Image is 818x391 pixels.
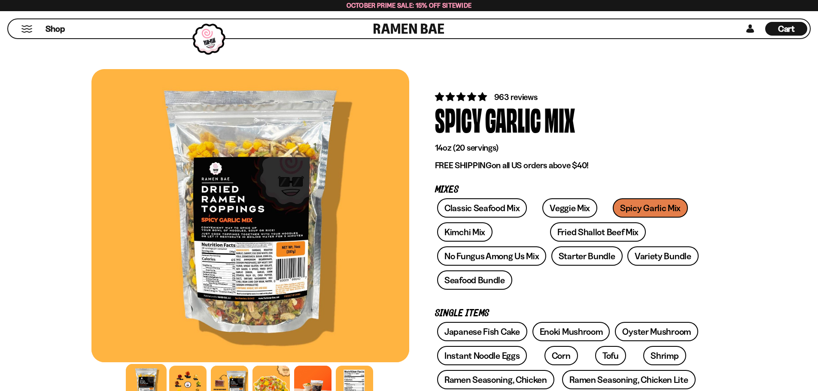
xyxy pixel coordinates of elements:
a: Starter Bundle [551,246,623,266]
div: Spicy [435,103,482,135]
a: Variety Bundle [627,246,699,266]
a: No Fungus Among Us Mix [437,246,546,266]
a: Veggie Mix [542,198,597,218]
strong: FREE SHIPPING [435,160,492,170]
a: Tofu [595,346,626,365]
p: 14oz (20 servings) [435,142,701,153]
p: on all US orders above $40! [435,160,701,171]
div: Garlic [485,103,541,135]
a: Ramen Seasoning, Chicken Lite [562,370,695,389]
a: Japanese Fish Cake [437,322,527,341]
span: 963 reviews [494,92,538,102]
a: Fried Shallot Beef Mix [550,222,646,242]
a: Classic Seafood Mix [437,198,527,218]
span: 4.75 stars [435,91,489,102]
a: Shrimp [643,346,686,365]
p: Mixes [435,186,701,194]
p: Single Items [435,309,701,318]
a: Shop [46,22,65,36]
div: Cart [765,19,807,38]
button: Mobile Menu Trigger [21,25,33,33]
a: Oyster Mushroom [615,322,698,341]
span: October Prime Sale: 15% off Sitewide [347,1,472,9]
div: Mix [544,103,575,135]
a: Kimchi Mix [437,222,493,242]
a: Seafood Bundle [437,270,512,290]
a: Instant Noodle Eggs [437,346,527,365]
span: Cart [778,24,795,34]
a: Corn [544,346,578,365]
a: Ramen Seasoning, Chicken [437,370,554,389]
span: Shop [46,23,65,35]
a: Enoki Mushroom [532,322,610,341]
